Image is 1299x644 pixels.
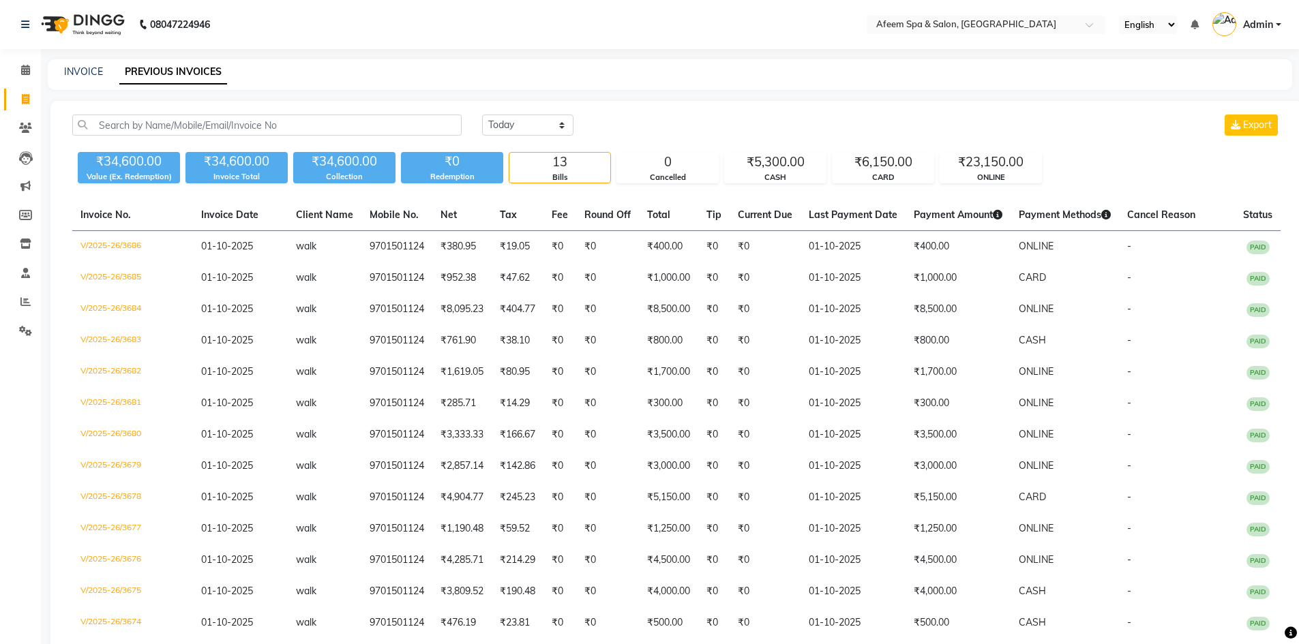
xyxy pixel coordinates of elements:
[639,262,698,294] td: ₹1,000.00
[72,294,193,325] td: V/2025-26/3684
[72,231,193,263] td: V/2025-26/3686
[1243,119,1272,131] span: Export
[833,153,934,172] div: ₹6,150.00
[543,513,576,545] td: ₹0
[906,482,1011,513] td: ₹5,150.00
[543,607,576,639] td: ₹0
[576,262,639,294] td: ₹0
[201,522,253,534] span: 01-10-2025
[730,388,801,419] td: ₹0
[730,482,801,513] td: ₹0
[1019,491,1046,503] span: CARD
[906,450,1011,482] td: ₹3,000.00
[492,419,543,450] td: ₹166.67
[432,545,492,576] td: ₹4,285.71
[1127,365,1131,378] span: -
[698,356,730,388] td: ₹0
[801,545,906,576] td: 01-10-2025
[801,294,906,325] td: 01-10-2025
[906,545,1011,576] td: ₹4,500.00
[1019,459,1054,472] span: ONLINE
[492,607,543,639] td: ₹23.81
[543,450,576,482] td: ₹0
[1127,522,1131,534] span: -
[201,616,253,628] span: 01-10-2025
[361,576,432,607] td: 9701501124
[1225,114,1278,136] button: Export
[201,459,253,472] span: 01-10-2025
[72,607,193,639] td: V/2025-26/3674
[1246,460,1270,474] span: PAID
[370,209,419,221] span: Mobile No.
[401,152,503,171] div: ₹0
[1127,303,1131,315] span: -
[1246,241,1270,254] span: PAID
[576,388,639,419] td: ₹0
[738,209,792,221] span: Current Due
[730,356,801,388] td: ₹0
[296,491,316,503] span: walk
[201,397,253,409] span: 01-10-2025
[576,231,639,263] td: ₹0
[1246,523,1270,536] span: PAID
[543,294,576,325] td: ₹0
[730,262,801,294] td: ₹0
[441,209,457,221] span: Net
[72,388,193,419] td: V/2025-26/3681
[1246,491,1270,505] span: PAID
[293,171,395,183] div: Collection
[801,576,906,607] td: 01-10-2025
[401,171,503,183] div: Redemption
[698,262,730,294] td: ₹0
[492,545,543,576] td: ₹214.29
[509,153,610,172] div: 13
[576,294,639,325] td: ₹0
[296,616,316,628] span: walk
[730,607,801,639] td: ₹0
[639,325,698,356] td: ₹800.00
[906,388,1011,419] td: ₹300.00
[543,262,576,294] td: ₹0
[914,209,1002,221] span: Payment Amount
[1246,617,1270,630] span: PAID
[1019,428,1054,440] span: ONLINE
[72,419,193,450] td: V/2025-26/3680
[361,419,432,450] td: 9701501124
[432,419,492,450] td: ₹3,333.33
[1127,491,1131,503] span: -
[801,450,906,482] td: 01-10-2025
[72,356,193,388] td: V/2025-26/3682
[639,513,698,545] td: ₹1,250.00
[296,209,353,221] span: Client Name
[492,513,543,545] td: ₹59.52
[1019,397,1054,409] span: ONLINE
[361,388,432,419] td: 9701501124
[1127,428,1131,440] span: -
[730,576,801,607] td: ₹0
[698,388,730,419] td: ₹0
[639,482,698,513] td: ₹5,150.00
[201,365,253,378] span: 01-10-2025
[730,513,801,545] td: ₹0
[72,450,193,482] td: V/2025-26/3679
[639,450,698,482] td: ₹3,000.00
[361,325,432,356] td: 9701501124
[801,482,906,513] td: 01-10-2025
[432,388,492,419] td: ₹285.71
[906,325,1011,356] td: ₹800.00
[500,209,517,221] span: Tax
[296,459,316,472] span: walk
[1019,334,1046,346] span: CASH
[361,482,432,513] td: 9701501124
[185,152,288,171] div: ₹34,600.00
[492,231,543,263] td: ₹19.05
[906,356,1011,388] td: ₹1,700.00
[432,607,492,639] td: ₹476.19
[698,607,730,639] td: ₹0
[698,325,730,356] td: ₹0
[432,294,492,325] td: ₹8,095.23
[1127,397,1131,409] span: -
[1019,585,1046,597] span: CASH
[150,5,210,44] b: 08047224946
[201,553,253,566] span: 01-10-2025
